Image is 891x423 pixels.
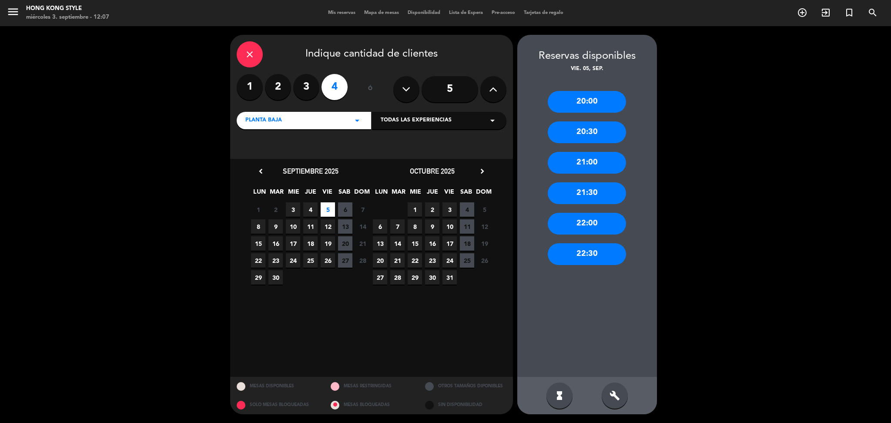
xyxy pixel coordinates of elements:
span: 15 [251,236,265,251]
i: chevron_left [256,167,265,176]
div: miércoles 3. septiembre - 12:07 [26,13,109,22]
span: 27 [338,253,352,268]
div: SIN DISPONIBILIDAD [419,396,513,414]
span: 21 [355,236,370,251]
span: 26 [477,253,492,268]
span: 3 [286,202,300,217]
span: 14 [390,236,405,251]
span: MAR [269,187,284,201]
span: 11 [460,219,474,234]
span: 15 [408,236,422,251]
span: 9 [425,219,439,234]
i: exit_to_app [821,7,831,18]
span: DOM [354,187,368,201]
div: 22:00 [548,213,626,235]
span: 2 [268,202,283,217]
span: 10 [442,219,457,234]
span: 22 [251,253,265,268]
span: 8 [251,219,265,234]
div: 20:00 [548,91,626,113]
span: 17 [286,236,300,251]
i: close [245,49,255,60]
span: 9 [268,219,283,234]
span: 1 [251,202,265,217]
span: MAR [391,187,405,201]
span: 12 [477,219,492,234]
span: 3 [442,202,457,217]
span: 16 [425,236,439,251]
span: LUN [374,187,389,201]
span: 30 [425,270,439,285]
span: 18 [460,236,474,251]
span: VIE [320,187,335,201]
span: 10 [286,219,300,234]
label: 3 [293,74,319,100]
div: Reservas disponibles [517,48,657,65]
i: arrow_drop_down [352,115,362,126]
span: 18 [303,236,318,251]
button: menu [7,5,20,21]
div: MESAS DISPONIBLES [230,377,325,396]
span: 25 [303,253,318,268]
span: 11 [303,219,318,234]
span: JUE [425,187,439,201]
span: JUE [303,187,318,201]
span: 20 [373,253,387,268]
div: 20:30 [548,121,626,143]
i: arrow_drop_down [487,115,498,126]
div: 22:30 [548,243,626,265]
div: Indique cantidad de clientes [237,41,506,67]
span: 29 [251,270,265,285]
span: Todas las experiencias [381,116,452,125]
span: 2 [425,202,439,217]
span: 17 [442,236,457,251]
div: MESAS BLOQUEADAS [324,396,419,414]
span: 16 [268,236,283,251]
span: VIE [442,187,456,201]
span: DOM [476,187,490,201]
span: PLANTA BAJA [245,116,282,125]
span: SAB [337,187,352,201]
span: octubre 2025 [410,167,455,175]
label: 1 [237,74,263,100]
span: 5 [477,202,492,217]
span: MIE [408,187,422,201]
span: Mapa de mesas [360,10,403,15]
span: 25 [460,253,474,268]
div: 21:00 [548,152,626,174]
span: 6 [338,202,352,217]
i: search [868,7,878,18]
span: 24 [286,253,300,268]
span: 1 [408,202,422,217]
div: MESAS RESTRINGIDAS [324,377,419,396]
span: 8 [408,219,422,234]
span: 23 [425,253,439,268]
div: vie. 05, sep. [517,65,657,74]
span: 6 [373,219,387,234]
i: build [610,390,620,401]
span: SAB [459,187,473,201]
label: 4 [322,74,348,100]
span: 21 [390,253,405,268]
span: Disponibilidad [403,10,445,15]
span: Tarjetas de regalo [519,10,568,15]
i: menu [7,5,20,18]
span: 29 [408,270,422,285]
div: SOLO MESAS BLOQUEADAS [230,396,325,414]
span: 4 [303,202,318,217]
div: HONG KONG STYLE [26,4,109,13]
div: OTROS TAMAÑOS DIPONIBLES [419,377,513,396]
span: 27 [373,270,387,285]
span: 28 [390,270,405,285]
span: 30 [268,270,283,285]
span: 24 [442,253,457,268]
i: hourglass_full [554,390,565,401]
span: 20 [338,236,352,251]
span: 19 [321,236,335,251]
span: 12 [321,219,335,234]
i: add_circle_outline [797,7,807,18]
span: 23 [268,253,283,268]
span: MIE [286,187,301,201]
span: 28 [355,253,370,268]
span: Mis reservas [324,10,360,15]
